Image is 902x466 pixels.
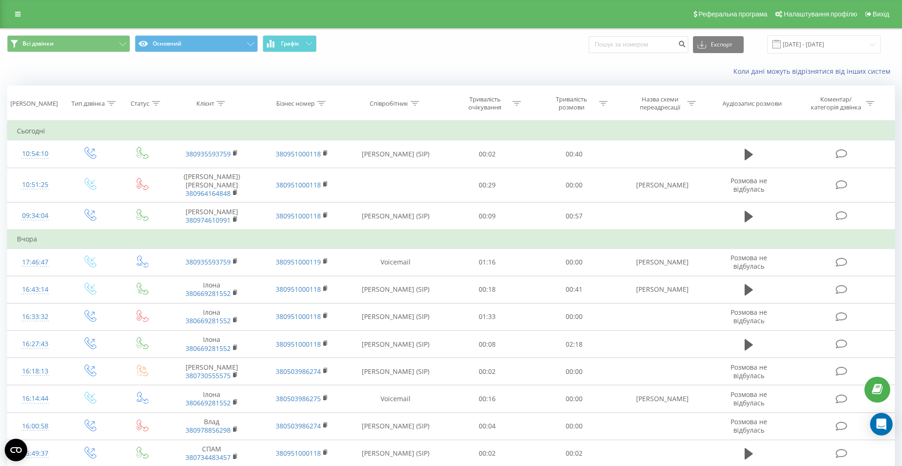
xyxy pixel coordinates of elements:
td: 00:00 [530,412,617,440]
td: Вчора [8,230,895,249]
td: 01:16 [444,249,530,276]
td: [PERSON_NAME] [617,168,708,202]
a: 380734483457 [186,453,231,462]
button: Експорт [693,36,744,53]
td: 00:00 [530,249,617,276]
div: 10:51:25 [17,176,54,194]
a: Коли дані можуть відрізнятися вiд інших систем [733,67,895,76]
td: [PERSON_NAME] [167,202,257,230]
a: 380730555575 [186,371,231,380]
a: 380503986274 [276,421,321,430]
div: [PERSON_NAME] [10,100,58,108]
td: 00:40 [530,140,617,168]
a: 380503986274 [276,367,321,376]
td: 00:18 [444,276,530,303]
div: 09:34:04 [17,207,54,225]
td: 00:00 [530,358,617,385]
div: Назва схеми переадресації [635,95,685,111]
td: 00:09 [444,202,530,230]
span: Розмова не відбулась [731,390,767,407]
div: Коментар/категорія дзвінка [809,95,863,111]
div: 10:54:10 [17,145,54,163]
div: 17:46:47 [17,253,54,272]
td: [PERSON_NAME] (SIP) [347,412,444,440]
a: 380669281552 [186,316,231,325]
td: [PERSON_NAME] [617,249,708,276]
td: 00:00 [530,303,617,330]
a: 380974610991 [186,216,231,225]
span: Всі дзвінки [23,40,54,47]
span: Розмова не відбулась [731,308,767,325]
div: Бізнес номер [276,100,315,108]
td: Voicemail [347,249,444,276]
td: 00:02 [444,358,530,385]
td: Влад [167,412,257,440]
td: Сьогодні [8,122,895,140]
button: Open CMP widget [5,439,27,461]
div: 15:49:37 [17,444,54,463]
span: Розмова не відбулась [731,417,767,435]
td: [PERSON_NAME] [617,385,708,412]
span: Графік [281,40,299,47]
td: 01:33 [444,303,530,330]
td: [PERSON_NAME] (SIP) [347,140,444,168]
div: 16:14:44 [17,389,54,408]
button: Графік [263,35,317,52]
a: 380669281552 [186,398,231,407]
td: [PERSON_NAME] (SIP) [347,276,444,303]
td: 00:04 [444,412,530,440]
div: 16:43:14 [17,280,54,299]
td: 00:00 [530,385,617,412]
a: 380951000118 [276,211,321,220]
td: [PERSON_NAME] (SIP) [347,358,444,385]
td: 00:02 [444,140,530,168]
span: Реферальна програма [699,10,768,18]
a: 380951000118 [276,340,321,349]
div: Тривалість очікування [460,95,510,111]
td: 00:29 [444,168,530,202]
td: 00:57 [530,202,617,230]
a: 380951000118 [276,180,321,189]
td: ([PERSON_NAME]) [PERSON_NAME] [167,168,257,202]
div: Статус [131,100,149,108]
td: 00:08 [444,331,530,358]
a: 380669281552 [186,289,231,298]
div: Клієнт [196,100,214,108]
td: 02:18 [530,331,617,358]
span: Вихід [873,10,889,18]
div: 16:18:13 [17,362,54,381]
td: 00:16 [444,385,530,412]
a: 380951000118 [276,285,321,294]
div: Тривалість розмови [546,95,597,111]
a: 380951000118 [276,312,321,321]
button: Всі дзвінки [7,35,130,52]
a: 380935593759 [186,257,231,266]
div: 16:33:32 [17,308,54,326]
td: Voicemail [347,385,444,412]
div: Тип дзвінка [71,100,105,108]
a: 380951000118 [276,149,321,158]
span: Розмова не відбулась [731,176,767,194]
span: Налаштування профілю [784,10,857,18]
div: Open Intercom Messenger [870,413,893,435]
a: 380951000118 [276,449,321,458]
td: [PERSON_NAME] (SIP) [347,202,444,230]
button: Основний [135,35,258,52]
td: 00:00 [530,168,617,202]
td: Ілона [167,303,257,330]
a: 380951000119 [276,257,321,266]
a: 380964164848 [186,189,231,198]
div: Співробітник [370,100,408,108]
span: Розмова не відбулась [731,253,767,271]
a: 380978856298 [186,426,231,435]
span: Розмова не відбулась [731,363,767,380]
td: [PERSON_NAME] (SIP) [347,331,444,358]
input: Пошук за номером [589,36,688,53]
td: [PERSON_NAME] [617,276,708,303]
td: Ілона [167,385,257,412]
td: 00:41 [530,276,617,303]
td: Ілона [167,276,257,303]
td: [PERSON_NAME] [167,358,257,385]
div: 16:00:58 [17,417,54,435]
a: 380503986275 [276,394,321,403]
